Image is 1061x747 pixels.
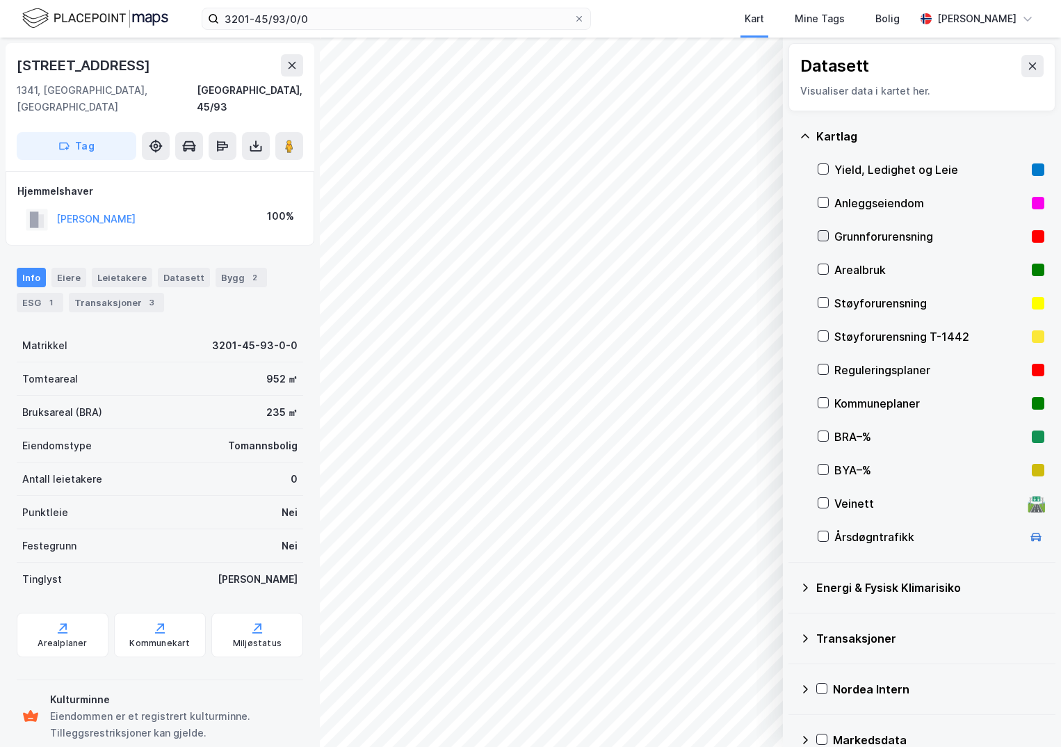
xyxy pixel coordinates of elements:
div: 🛣️ [1027,495,1046,513]
div: Kommuneplaner [834,395,1026,412]
button: Tag [17,132,136,160]
div: Kart [745,10,764,27]
div: Visualiser data i kartet her. [800,83,1044,99]
div: 2 [248,271,261,284]
div: Arealbruk [834,262,1026,278]
div: Tinglyst [22,571,62,588]
div: Transaksjoner [816,630,1044,647]
div: Kartlag [816,128,1044,145]
div: [STREET_ADDRESS] [17,54,153,77]
div: BRA–% [834,428,1026,445]
div: Energi & Fysisk Klimarisiko [816,579,1044,596]
div: Antall leietakere [22,471,102,488]
div: 3201-45-93-0-0 [212,337,298,354]
div: Bygg [216,268,267,287]
div: Reguleringsplaner [834,362,1026,378]
div: Bolig [875,10,900,27]
div: Hjemmelshaver [17,183,302,200]
div: Datasett [158,268,210,287]
div: Yield, Ledighet og Leie [834,161,1026,178]
div: Matrikkel [22,337,67,354]
div: Tomteareal [22,371,78,387]
div: Miljøstatus [233,638,282,649]
div: 3 [145,296,159,310]
div: Transaksjoner [69,293,164,312]
div: ESG [17,293,63,312]
div: Arealplaner [38,638,87,649]
div: Veinett [834,495,1022,512]
div: Anleggseiendom [834,195,1026,211]
div: Støyforurensning [834,295,1026,312]
div: BYA–% [834,462,1026,479]
div: Kommunekart [129,638,190,649]
div: [PERSON_NAME] [937,10,1017,27]
div: 100% [267,208,294,225]
div: Leietakere [92,268,152,287]
img: logo.f888ab2527a4732fd821a326f86c7f29.svg [22,6,168,31]
div: Mine Tags [795,10,845,27]
div: Kulturminne [50,691,298,708]
div: Nordea Intern [833,681,1044,698]
div: [PERSON_NAME] [218,571,298,588]
div: 0 [291,471,298,488]
div: Festegrunn [22,538,76,554]
div: 1 [44,296,58,310]
div: Tomannsbolig [228,437,298,454]
div: 235 ㎡ [266,404,298,421]
div: Bruksareal (BRA) [22,404,102,421]
input: Søk på adresse, matrikkel, gårdeiere, leietakere eller personer [219,8,574,29]
div: Nei [282,504,298,521]
div: Grunnforurensning [834,228,1026,245]
div: Datasett [800,55,869,77]
div: Punktleie [22,504,68,521]
div: Eiendommen er et registrert kulturminne. Tilleggsrestriksjoner kan gjelde. [50,708,298,741]
div: Årsdøgntrafikk [834,529,1022,545]
div: Eiendomstype [22,437,92,454]
div: [GEOGRAPHIC_DATA], 45/93 [197,82,303,115]
iframe: Chat Widget [991,680,1061,747]
div: Eiere [51,268,86,287]
div: 952 ㎡ [266,371,298,387]
div: Info [17,268,46,287]
div: Støyforurensning T-1442 [834,328,1026,345]
div: 1341, [GEOGRAPHIC_DATA], [GEOGRAPHIC_DATA] [17,82,197,115]
div: Nei [282,538,298,554]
